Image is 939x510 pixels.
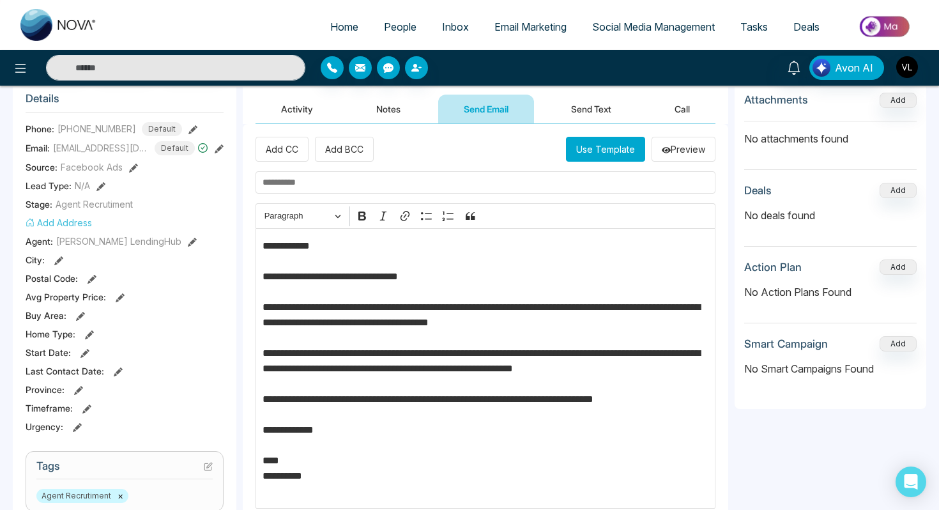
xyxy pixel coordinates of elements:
[740,20,768,33] span: Tasks
[256,203,715,228] div: Editor toolbar
[744,208,917,223] p: No deals found
[793,20,820,33] span: Deals
[835,60,873,75] span: Avon AI
[36,460,213,479] h3: Tags
[256,137,309,162] button: Add CC
[142,122,182,136] span: Default
[371,15,429,39] a: People
[744,261,802,274] h3: Action Plan
[744,184,772,197] h3: Deals
[26,290,106,304] span: Avg Property Price :
[26,272,78,285] span: Postal Code :
[256,228,715,509] div: Editor editing area: main
[896,56,918,78] img: User Avatar
[26,216,92,229] button: Add Address
[26,160,57,174] span: Source:
[75,179,90,192] span: N/A
[482,15,579,39] a: Email Marketing
[880,183,917,198] button: Add
[744,361,917,376] p: No Smart Campaigns Found
[813,59,830,77] img: Lead Flow
[744,93,808,106] h3: Attachments
[155,141,195,155] span: Default
[26,364,104,378] span: Last Contact Date :
[26,197,52,211] span: Stage:
[744,337,828,350] h3: Smart Campaign
[26,253,45,267] span: City :
[259,206,347,226] button: Paragraph
[896,467,926,497] div: Open Intercom Messenger
[26,122,54,135] span: Phone:
[26,346,71,359] span: Start Date :
[442,20,469,33] span: Inbox
[26,309,66,322] span: Buy Area :
[26,383,65,396] span: Province :
[26,401,73,415] span: Timeframe :
[53,141,149,155] span: [EMAIL_ADDRESS][DOMAIN_NAME]
[839,12,931,41] img: Market-place.gif
[809,56,884,80] button: Avon AI
[781,15,832,39] a: Deals
[652,137,715,162] button: Preview
[438,95,534,123] button: Send Email
[56,235,181,248] span: [PERSON_NAME] LendingHub
[546,95,637,123] button: Send Text
[330,20,358,33] span: Home
[20,9,97,41] img: Nova CRM Logo
[56,197,133,211] span: Agent Recrutiment
[26,235,53,248] span: Agent:
[494,20,567,33] span: Email Marketing
[317,15,371,39] a: Home
[649,95,715,123] button: Call
[26,420,63,433] span: Urgency :
[579,15,728,39] a: Social Media Management
[315,137,374,162] button: Add BCC
[429,15,482,39] a: Inbox
[26,92,224,112] h3: Details
[728,15,781,39] a: Tasks
[880,259,917,275] button: Add
[384,20,416,33] span: People
[592,20,715,33] span: Social Media Management
[26,179,72,192] span: Lead Type:
[351,95,426,123] button: Notes
[57,122,136,135] span: [PHONE_NUMBER]
[566,137,645,162] button: Use Template
[118,490,123,502] button: ×
[61,160,123,174] span: Facebook Ads
[36,489,128,503] span: Agent Recrutiment
[744,121,917,146] p: No attachments found
[880,94,917,105] span: Add
[26,141,50,155] span: Email:
[264,208,331,224] span: Paragraph
[880,336,917,352] button: Add
[26,327,75,341] span: Home Type :
[744,284,917,300] p: No Action Plans Found
[256,95,339,123] button: Activity
[880,93,917,108] button: Add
